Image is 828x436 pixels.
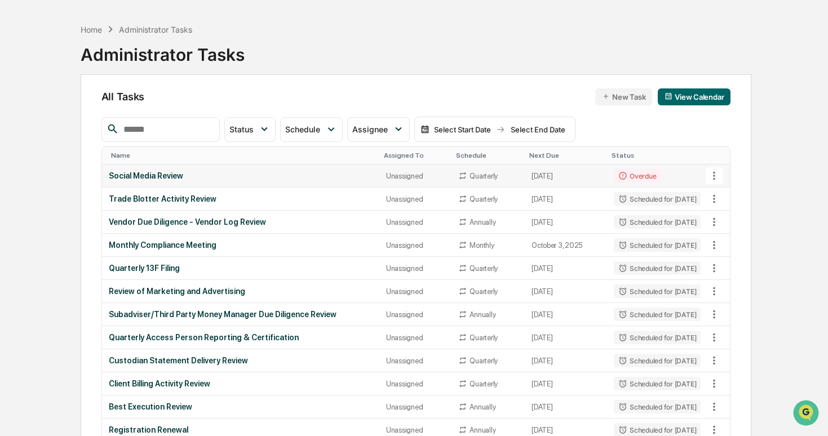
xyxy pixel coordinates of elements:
[525,211,607,234] td: [DATE]
[614,308,701,321] div: Scheduled for [DATE]
[384,152,448,159] div: Toggle SortBy
[24,86,44,106] img: 1751574470498-79e402a7-3db9-40a0-906f-966fe37d0ed6
[470,287,498,296] div: Quarterly
[175,123,205,136] button: See all
[109,333,373,342] div: Quarterly Access Person Reporting & Certification
[11,253,20,262] div: 🔎
[525,188,607,211] td: [DATE]
[111,152,375,159] div: Toggle SortBy
[525,303,607,326] td: [DATE]
[614,331,701,344] div: Scheduled for [DATE]
[386,172,445,180] div: Unassigned
[496,125,505,134] img: arrow right
[35,153,91,162] span: [PERSON_NAME]
[470,241,494,250] div: Monthly
[420,125,430,134] img: calendar
[51,97,155,106] div: We're available if you need us!
[614,169,661,183] div: Overdue
[456,152,520,159] div: Toggle SortBy
[352,124,388,134] span: Assignee
[51,86,185,97] div: Start new chat
[94,153,98,162] span: •
[109,241,373,250] div: Monthly Compliance Meeting
[386,241,445,250] div: Unassigned
[386,310,445,319] div: Unassigned
[525,326,607,349] td: [DATE]
[101,91,144,103] span: All Tasks
[109,264,373,273] div: Quarterly 13F Filing
[109,194,373,203] div: Trade Blotter Activity Review
[614,284,701,298] div: Scheduled for [DATE]
[35,184,91,193] span: [PERSON_NAME]
[614,261,701,275] div: Scheduled for [DATE]
[81,35,245,65] div: Administrator Tasks
[285,124,320,134] span: Schedule
[386,426,445,434] div: Unassigned
[470,333,498,342] div: Quarterly
[79,279,136,288] a: Powered byPylon
[386,195,445,203] div: Unassigned
[386,264,445,273] div: Unassigned
[11,143,29,161] img: Cece Ferraez
[665,92,672,100] img: calendar
[612,152,703,159] div: Toggle SortBy
[470,264,498,273] div: Quarterly
[11,125,76,134] div: Past conversations
[119,25,192,34] div: Administrator Tasks
[525,164,607,188] td: [DATE]
[470,310,495,319] div: Annually
[525,349,607,372] td: [DATE]
[386,403,445,411] div: Unassigned
[23,230,73,242] span: Preclearance
[792,399,822,429] iframe: Open customer support
[470,218,495,226] div: Annually
[77,226,144,246] a: 🗄️Attestations
[470,426,495,434] div: Annually
[470,403,495,411] div: Annually
[109,217,373,226] div: Vendor Due Diligence - Vendor Log Review
[470,195,498,203] div: Quarterly
[100,153,145,162] span: 1 minute ago
[11,24,205,42] p: How can we help?
[109,356,373,365] div: Custodian Statement Delivery Review
[93,230,140,242] span: Attestations
[614,215,701,229] div: Scheduled for [DATE]
[525,257,607,280] td: [DATE]
[23,252,71,263] span: Data Lookup
[386,380,445,388] div: Unassigned
[94,184,98,193] span: •
[386,333,445,342] div: Unassigned
[470,172,498,180] div: Quarterly
[614,377,701,390] div: Scheduled for [DATE]
[525,280,607,303] td: [DATE]
[109,402,373,411] div: Best Execution Review
[109,379,373,388] div: Client Billing Activity Review
[386,287,445,296] div: Unassigned
[525,395,607,419] td: [DATE]
[614,238,701,252] div: Scheduled for [DATE]
[109,171,373,180] div: Social Media Review
[109,310,373,319] div: Subadviser/Third Party Money Manager Due Diligence Review
[81,25,102,34] div: Home
[470,380,498,388] div: Quarterly
[470,357,498,365] div: Quarterly
[11,232,20,241] div: 🖐️
[707,152,730,159] div: Toggle SortBy
[11,173,29,191] img: Cece Ferraez
[507,125,569,134] div: Select End Date
[192,90,205,103] button: Start new chat
[614,192,701,206] div: Scheduled for [DATE]
[7,226,77,246] a: 🖐️Preclearance
[100,184,123,193] span: [DATE]
[658,88,730,105] button: View Calendar
[82,232,91,241] div: 🗄️
[525,234,607,257] td: October 3, 2025
[112,279,136,288] span: Pylon
[386,357,445,365] div: Unassigned
[432,125,494,134] div: Select Start Date
[525,372,607,395] td: [DATE]
[614,354,701,367] div: Scheduled for [DATE]
[595,88,652,105] button: New Task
